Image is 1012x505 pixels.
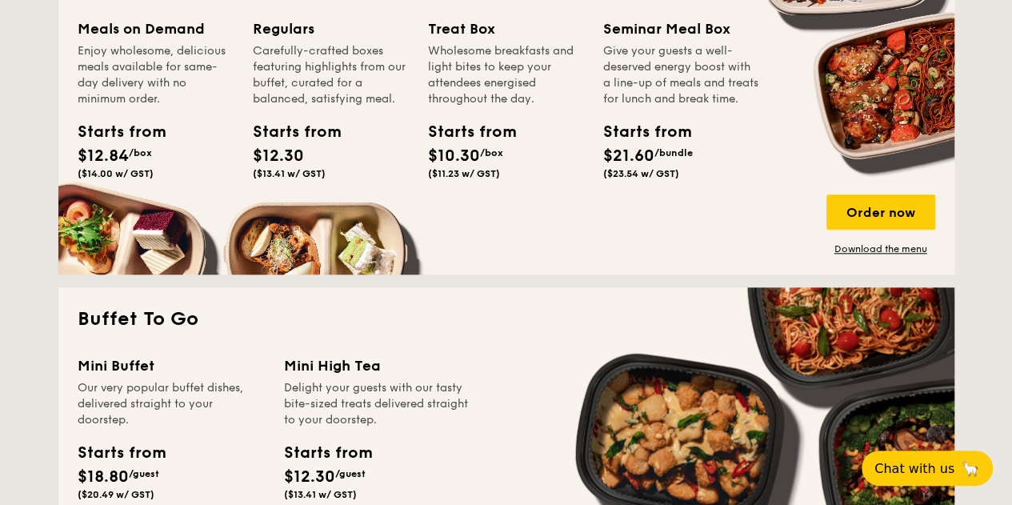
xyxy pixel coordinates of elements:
[78,489,154,500] span: ($20.49 w/ GST)
[253,146,304,166] span: $12.30
[603,120,675,144] div: Starts from
[862,451,993,486] button: Chat with us🦙
[961,459,980,478] span: 🦙
[78,467,129,487] span: $18.80
[284,441,371,465] div: Starts from
[826,194,935,230] div: Order now
[603,168,679,179] span: ($23.54 w/ GST)
[78,18,234,40] div: Meals on Demand
[78,146,129,166] span: $12.84
[253,168,326,179] span: ($13.41 w/ GST)
[78,120,150,144] div: Starts from
[78,441,165,465] div: Starts from
[335,468,366,479] span: /guest
[826,242,935,255] a: Download the menu
[603,43,759,107] div: Give your guests a well-deserved energy boost with a line-up of meals and treats for lunch and br...
[284,489,357,500] span: ($13.41 w/ GST)
[428,146,480,166] span: $10.30
[284,380,471,428] div: Delight your guests with our tasty bite-sized treats delivered straight to your doorstep.
[603,18,759,40] div: Seminar Meal Box
[428,168,500,179] span: ($11.23 w/ GST)
[129,468,159,479] span: /guest
[603,146,654,166] span: $21.60
[654,147,693,158] span: /bundle
[253,18,409,40] div: Regulars
[253,43,409,107] div: Carefully-crafted boxes featuring highlights from our buffet, curated for a balanced, satisfying ...
[480,147,503,158] span: /box
[78,168,154,179] span: ($14.00 w/ GST)
[428,18,584,40] div: Treat Box
[78,355,265,377] div: Mini Buffet
[253,120,325,144] div: Starts from
[129,147,152,158] span: /box
[428,43,584,107] div: Wholesome breakfasts and light bites to keep your attendees energised throughout the day.
[428,120,500,144] div: Starts from
[78,380,265,428] div: Our very popular buffet dishes, delivered straight to your doorstep.
[874,461,954,476] span: Chat with us
[284,467,335,487] span: $12.30
[284,355,471,377] div: Mini High Tea
[78,307,935,332] h2: Buffet To Go
[78,43,234,107] div: Enjoy wholesome, delicious meals available for same-day delivery with no minimum order.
